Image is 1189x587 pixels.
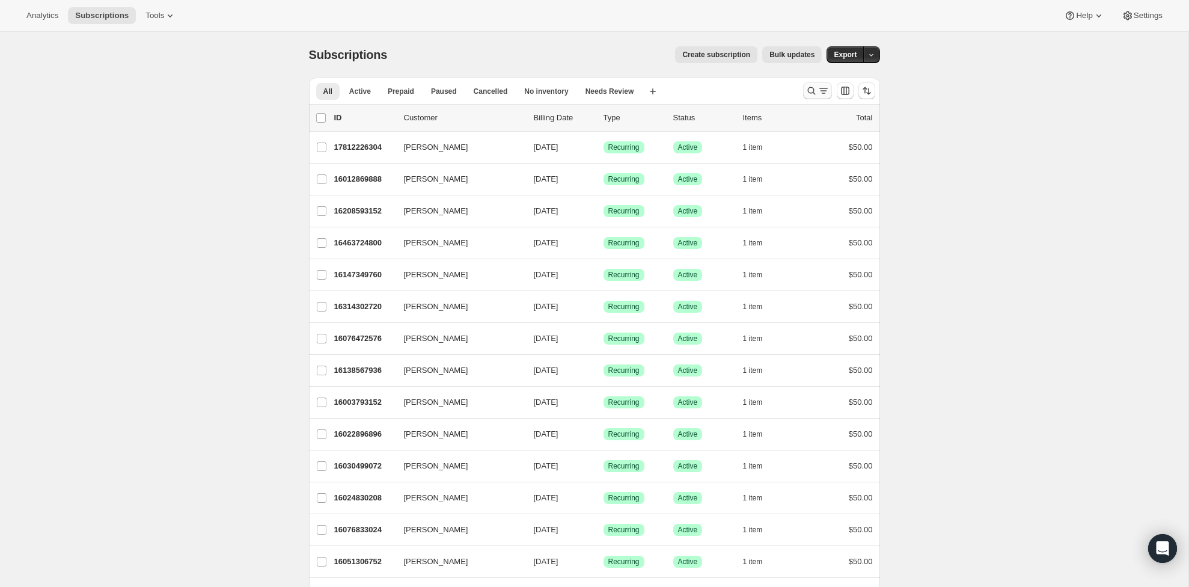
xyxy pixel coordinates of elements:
[334,237,394,249] p: 16463724800
[334,556,394,568] p: 16051306752
[334,330,873,347] div: 16076472576[PERSON_NAME][DATE]SuccessRecurringSuccessActive1 item$50.00
[743,143,763,152] span: 1 item
[26,11,58,20] span: Analytics
[849,557,873,566] span: $50.00
[397,297,517,316] button: [PERSON_NAME]
[604,112,664,124] div: Type
[608,174,640,184] span: Recurring
[534,143,558,152] span: [DATE]
[743,394,776,411] button: 1 item
[334,266,873,283] div: 16147349760[PERSON_NAME][DATE]SuccessRecurringSuccessActive1 item$50.00
[334,171,873,188] div: 16012869888[PERSON_NAME][DATE]SuccessRecurringSuccessActive1 item$50.00
[431,87,457,96] span: Paused
[404,428,468,440] span: [PERSON_NAME]
[397,552,517,571] button: [PERSON_NAME]
[334,112,873,124] div: IDCustomerBilling DateTypeStatusItemsTotal
[397,329,517,348] button: [PERSON_NAME]
[334,426,873,443] div: 16022896896[PERSON_NAME][DATE]SuccessRecurringSuccessActive1 item$50.00
[404,237,468,249] span: [PERSON_NAME]
[397,170,517,189] button: [PERSON_NAME]
[334,298,873,315] div: 16314302720[PERSON_NAME][DATE]SuccessRecurringSuccessActive1 item$50.00
[397,393,517,412] button: [PERSON_NAME]
[849,174,873,183] span: $50.00
[675,46,757,63] button: Create subscription
[743,362,776,379] button: 1 item
[849,270,873,279] span: $50.00
[858,82,875,99] button: Sort the results
[404,141,468,153] span: [PERSON_NAME]
[534,493,558,502] span: [DATE]
[743,521,776,538] button: 1 item
[404,492,468,504] span: [PERSON_NAME]
[334,173,394,185] p: 16012869888
[743,458,776,475] button: 1 item
[834,50,857,60] span: Export
[534,112,594,124] p: Billing Date
[534,174,558,183] span: [DATE]
[673,112,733,124] p: Status
[397,233,517,253] button: [PERSON_NAME]
[75,11,129,20] span: Subscriptions
[608,461,640,471] span: Recurring
[678,206,698,216] span: Active
[743,206,763,216] span: 1 item
[678,143,698,152] span: Active
[334,362,873,379] div: 16138567936[PERSON_NAME][DATE]SuccessRecurringSuccessActive1 item$50.00
[397,201,517,221] button: [PERSON_NAME]
[608,302,640,312] span: Recurring
[856,112,872,124] p: Total
[743,112,803,124] div: Items
[19,7,66,24] button: Analytics
[678,461,698,471] span: Active
[762,46,822,63] button: Bulk updates
[334,269,394,281] p: 16147349760
[334,521,873,538] div: 16076833024[PERSON_NAME][DATE]SuccessRecurringSuccessActive1 item$50.00
[349,87,371,96] span: Active
[524,87,568,96] span: No inventory
[323,87,332,96] span: All
[608,270,640,280] span: Recurring
[397,520,517,539] button: [PERSON_NAME]
[743,334,763,343] span: 1 item
[1134,11,1163,20] span: Settings
[743,426,776,443] button: 1 item
[397,361,517,380] button: [PERSON_NAME]
[743,302,763,312] span: 1 item
[678,525,698,535] span: Active
[743,525,763,535] span: 1 item
[678,366,698,375] span: Active
[534,206,558,215] span: [DATE]
[743,270,763,280] span: 1 item
[334,139,873,156] div: 17812226304[PERSON_NAME][DATE]SuccessRecurringSuccessActive1 item$50.00
[608,398,640,407] span: Recurring
[404,364,468,376] span: [PERSON_NAME]
[334,112,394,124] p: ID
[68,7,136,24] button: Subscriptions
[397,138,517,157] button: [PERSON_NAME]
[404,205,468,217] span: [PERSON_NAME]
[534,366,558,375] span: [DATE]
[743,429,763,439] span: 1 item
[334,458,873,475] div: 16030499072[PERSON_NAME][DATE]SuccessRecurringSuccessActive1 item$50.00
[608,366,640,375] span: Recurring
[743,366,763,375] span: 1 item
[334,524,394,536] p: 16076833024
[743,139,776,156] button: 1 item
[145,11,164,20] span: Tools
[1114,7,1170,24] button: Settings
[608,525,640,535] span: Recurring
[608,238,640,248] span: Recurring
[397,425,517,444] button: [PERSON_NAME]
[334,205,394,217] p: 16208593152
[1076,11,1092,20] span: Help
[608,493,640,503] span: Recurring
[743,461,763,471] span: 1 item
[743,557,763,567] span: 1 item
[334,333,394,345] p: 16076472576
[585,87,634,96] span: Needs Review
[534,238,558,247] span: [DATE]
[678,398,698,407] span: Active
[138,7,183,24] button: Tools
[404,173,468,185] span: [PERSON_NAME]
[743,490,776,506] button: 1 item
